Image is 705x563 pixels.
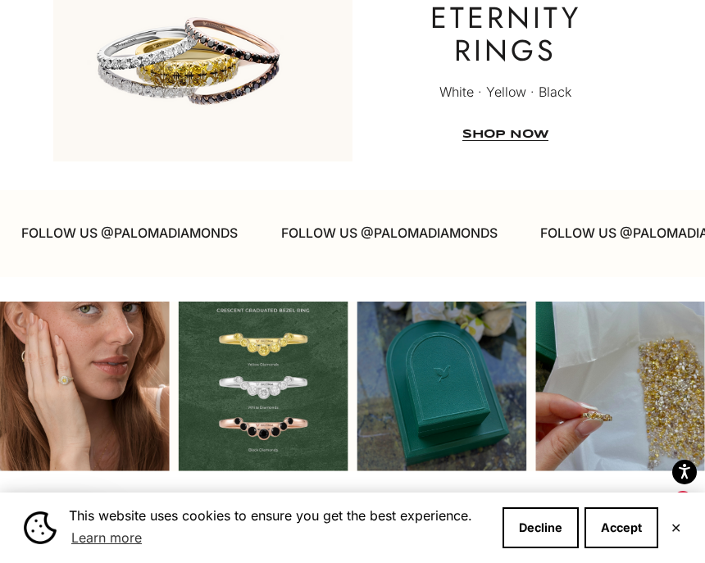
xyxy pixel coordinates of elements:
p: White · Yellow · Black [385,79,626,104]
div: Instagram post opens in a popup [179,302,348,471]
a: SHOP NOW [462,129,548,141]
img: Cookie banner [24,511,57,544]
button: Decline [503,507,579,548]
a: Learn more [69,525,144,550]
button: Accept [584,507,658,548]
p: FOLLOW US @PALOMADIAMONDS [280,223,496,244]
p: FOLLOW US @PALOMADIAMONDS [20,223,237,244]
div: Instagram post opens in a popup [535,302,705,471]
div: Instagram post opens in a popup [357,302,526,471]
button: Close [671,523,681,533]
span: This website uses cookies to ensure you get the best experience. [69,506,489,550]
